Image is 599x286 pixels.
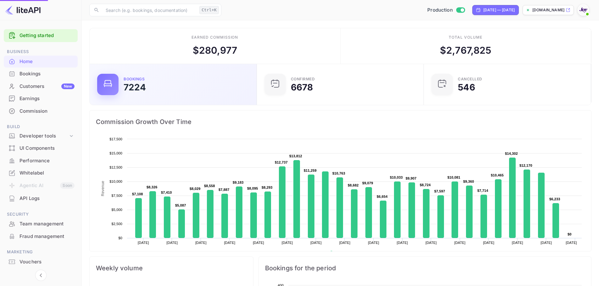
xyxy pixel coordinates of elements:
[4,48,78,55] span: Business
[204,184,215,188] text: $8,558
[549,197,560,201] text: $6,233
[291,83,313,92] div: 6678
[124,83,146,92] div: 7224
[310,241,322,245] text: [DATE]
[362,181,373,185] text: $9,079
[111,222,122,226] text: $2,500
[132,192,143,196] text: $7,108
[19,258,75,266] div: Vouchers
[96,117,585,127] span: Commission Growth Over Time
[568,232,572,236] text: $0
[4,155,78,166] a: Performance
[19,157,75,165] div: Performance
[4,167,78,179] a: Whitelabel
[138,241,149,245] text: [DATE]
[454,241,466,245] text: [DATE]
[304,169,317,172] text: $11,259
[425,7,467,14] div: Switch to Sandbox mode
[332,171,345,175] text: $10,763
[566,241,577,245] text: [DATE]
[61,84,75,89] div: New
[111,194,122,197] text: $7,500
[19,95,75,102] div: Earnings
[4,192,78,204] a: API Logs
[512,241,523,245] text: [DATE]
[4,211,78,218] span: Security
[19,233,75,240] div: Fraud management
[4,80,78,93] div: CustomersNew
[19,195,75,202] div: API Logs
[19,58,75,65] div: Home
[4,56,78,68] div: Home
[4,68,78,80] div: Bookings
[247,186,258,190] text: $8,095
[289,154,302,158] text: $13,812
[96,263,247,273] span: Weekly volume
[434,189,445,193] text: $7,597
[4,29,78,42] div: Getting started
[19,70,75,78] div: Bookings
[199,6,219,14] div: Ctrl+K
[420,183,431,187] text: $8,724
[19,32,75,39] a: Getting started
[265,263,585,273] span: Bookings for the period
[109,137,122,141] text: $17,500
[505,152,518,155] text: $14,302
[377,195,388,198] text: $6,654
[519,164,532,167] text: $12,170
[4,123,78,130] span: Build
[472,5,519,15] div: Click to change the date range period
[109,180,122,183] text: $10,000
[4,142,78,154] a: UI Components
[19,132,68,140] div: Developer tools
[4,218,78,229] a: Team management
[336,251,352,255] text: Revenue
[491,173,504,177] text: $10,465
[4,80,78,92] a: CustomersNew
[167,241,178,245] text: [DATE]
[195,241,207,245] text: [DATE]
[4,131,78,142] div: Developer tools
[440,43,491,57] div: $ 2,767,825
[339,241,351,245] text: [DATE]
[19,108,75,115] div: Commission
[4,105,78,117] div: Commission
[483,241,494,245] text: [DATE]
[233,181,244,184] text: $9,183
[19,83,75,90] div: Customers
[4,105,78,117] a: Commission
[161,191,172,194] text: $7,410
[19,145,75,152] div: UI Components
[4,93,78,104] a: Earnings
[397,241,408,245] text: [DATE]
[118,236,122,240] text: $0
[124,77,145,81] div: Bookings
[477,189,488,192] text: $7,714
[224,241,236,245] text: [DATE]
[458,77,482,81] div: CANCELLED
[191,35,238,40] div: Earned commission
[262,186,273,189] text: $8,293
[532,7,564,13] p: [DOMAIN_NAME]
[541,241,552,245] text: [DATE]
[463,180,474,183] text: $9,360
[291,77,315,81] div: Confirmed
[4,230,78,242] a: Fraud management
[19,170,75,177] div: Whitelabel
[253,241,264,245] text: [DATE]
[4,93,78,105] div: Earnings
[4,192,78,205] div: API Logs
[175,203,186,207] text: $5,087
[102,4,197,16] input: Search (e.g. bookings, documentation)
[111,208,122,212] text: $5,000
[219,188,230,192] text: $7,887
[109,165,122,169] text: $12,500
[282,241,293,245] text: [DATE]
[193,43,237,57] div: $ 280,977
[578,5,588,15] img: With Joy
[5,5,41,15] img: LiteAPI logo
[147,185,158,189] text: $8,326
[101,181,105,196] text: Revenue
